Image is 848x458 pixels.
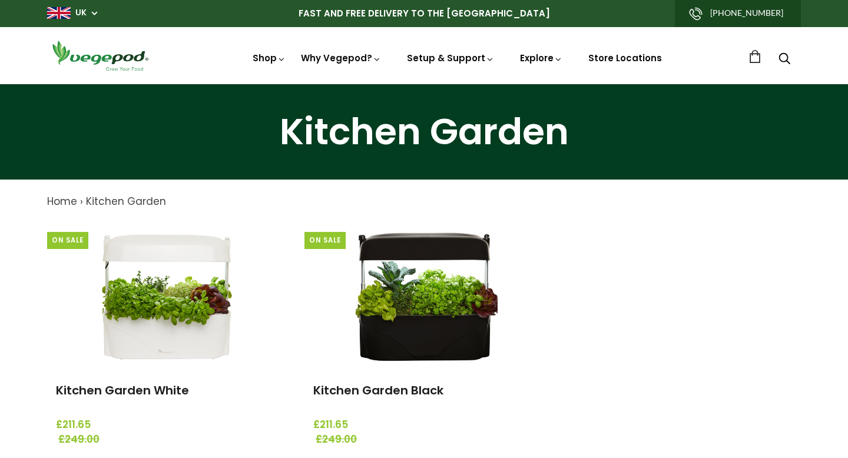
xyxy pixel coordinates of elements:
[80,194,83,208] span: ›
[520,52,562,64] a: Explore
[779,54,790,66] a: Search
[93,221,240,369] img: Kitchen Garden White
[75,7,87,19] a: UK
[15,114,833,150] h1: Kitchen Garden
[56,382,189,399] a: Kitchen Garden White
[47,39,153,72] img: Vegepod
[313,382,443,399] a: Kitchen Garden Black
[47,194,801,210] nav: breadcrumbs
[253,52,286,64] a: Shop
[86,194,166,208] a: Kitchen Garden
[47,7,71,19] img: gb_large.png
[350,221,498,369] img: Kitchen Garden Black
[47,194,77,208] a: Home
[316,432,536,447] span: £249.00
[301,52,381,64] a: Why Vegepod?
[313,417,534,433] span: £211.65
[56,417,277,433] span: £211.65
[588,52,662,64] a: Store Locations
[407,52,494,64] a: Setup & Support
[58,432,279,447] span: £249.00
